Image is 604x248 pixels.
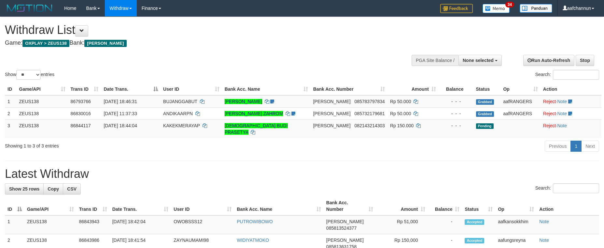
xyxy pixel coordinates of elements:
img: panduan.png [520,4,552,13]
a: Copy [43,183,63,194]
td: ZEUS138 [24,215,77,234]
th: Trans ID: activate to sort column ascending [68,83,101,95]
td: - [428,215,462,234]
th: Bank Acc. Number: activate to sort column ascending [324,197,376,215]
th: Amount: activate to sort column ascending [376,197,428,215]
th: Op: activate to sort column ascending [500,83,540,95]
span: 86844117 [71,123,91,128]
td: 3 [5,119,17,138]
span: Rp 50.000 [390,111,411,116]
span: Copy [48,186,59,192]
td: ZEUS138 [17,95,68,108]
select: Showentries [16,70,41,80]
div: - - - [441,122,471,129]
td: 1 [5,95,17,108]
td: OWOBSSS12 [171,215,234,234]
a: WIDIYATMOKO [237,238,269,243]
h1: Latest Withdraw [5,167,599,180]
a: [PERSON_NAME] [225,99,262,104]
label: Search: [535,70,599,80]
a: [PERSON_NAME] ZAHROM [225,111,283,116]
a: Note [557,123,567,128]
a: Run Auto-Refresh [523,55,574,66]
th: Bank Acc. Name: activate to sort column ascending [222,83,311,95]
th: ID: activate to sort column descending [5,197,24,215]
h4: Game: Bank: [5,40,396,46]
img: Feedback.jpg [440,4,473,13]
th: Game/API: activate to sort column ascending [24,197,77,215]
td: Rp 51,000 [376,215,428,234]
td: [DATE] 18:42:04 [110,215,171,234]
a: 1 [570,141,582,152]
a: PUTROWIBOWO [237,219,273,224]
th: Date Trans.: activate to sort column ascending [110,197,171,215]
td: 1 [5,215,24,234]
td: 2 [5,107,17,119]
td: · [541,119,601,138]
span: ANDIKAARPN [163,111,193,116]
span: [PERSON_NAME] [313,123,351,128]
h1: Withdraw List [5,23,396,37]
img: MOTION_logo.png [5,3,54,13]
button: None selected [458,55,502,66]
span: Copy 085732179681 to clipboard [354,111,385,116]
a: Note [539,219,549,224]
a: [DEMOGRAPHIC_DATA] BUDI PRASETYA [225,123,288,135]
span: BUJANGGABUT [163,99,197,104]
th: Bank Acc. Number: activate to sort column ascending [311,83,387,95]
div: - - - [441,110,471,117]
span: Pending [476,123,494,129]
th: User ID: activate to sort column ascending [171,197,234,215]
td: aafRANGERS [500,95,540,108]
td: aafRANGERS [500,107,540,119]
th: Action [541,83,601,95]
span: [PERSON_NAME] [84,40,126,47]
a: Previous [545,141,571,152]
td: ZEUS138 [17,107,68,119]
th: Status [473,83,501,95]
span: Show 25 rows [9,186,39,192]
td: 86843943 [77,215,110,234]
th: ID [5,83,17,95]
span: Rp 150.000 [390,123,414,128]
span: Accepted [465,219,484,225]
span: 86793766 [71,99,91,104]
th: Trans ID: activate to sort column ascending [77,197,110,215]
span: KAKEKMERAYAP [163,123,200,128]
th: Amount: activate to sort column ascending [387,83,439,95]
span: [DATE] 11:37:33 [104,111,137,116]
a: Reject [543,111,556,116]
th: Balance [439,83,473,95]
label: Search: [535,183,599,193]
span: [PERSON_NAME] [326,219,364,224]
span: Rp 50.000 [390,99,411,104]
div: PGA Site Balance / [412,55,458,66]
th: User ID: activate to sort column ascending [161,83,222,95]
div: Showing 1 to 3 of 3 entries [5,140,247,149]
span: [PERSON_NAME] [313,99,351,104]
th: Balance: activate to sort column ascending [428,197,462,215]
th: Action [537,197,599,215]
a: Stop [576,55,594,66]
span: [DATE] 18:46:31 [104,99,137,104]
a: CSV [63,183,81,194]
td: · [541,107,601,119]
th: Bank Acc. Name: activate to sort column ascending [234,197,324,215]
th: Game/API: activate to sort column ascending [17,83,68,95]
span: Accepted [465,238,484,243]
span: [DATE] 18:44:04 [104,123,137,128]
a: Next [581,141,599,152]
a: Reject [543,123,556,128]
span: Copy 082143214303 to clipboard [354,123,385,128]
td: · [541,95,601,108]
img: Button%20Memo.svg [483,4,510,13]
th: Op: activate to sort column ascending [495,197,537,215]
span: OXPLAY > ZEUS138 [22,40,69,47]
span: Copy 085783797834 to clipboard [354,99,385,104]
a: Note [539,238,549,243]
span: 86830016 [71,111,91,116]
td: aafkansokkhim [495,215,537,234]
input: Search: [553,183,599,193]
td: ZEUS138 [17,119,68,138]
th: Date Trans.: activate to sort column descending [101,83,161,95]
